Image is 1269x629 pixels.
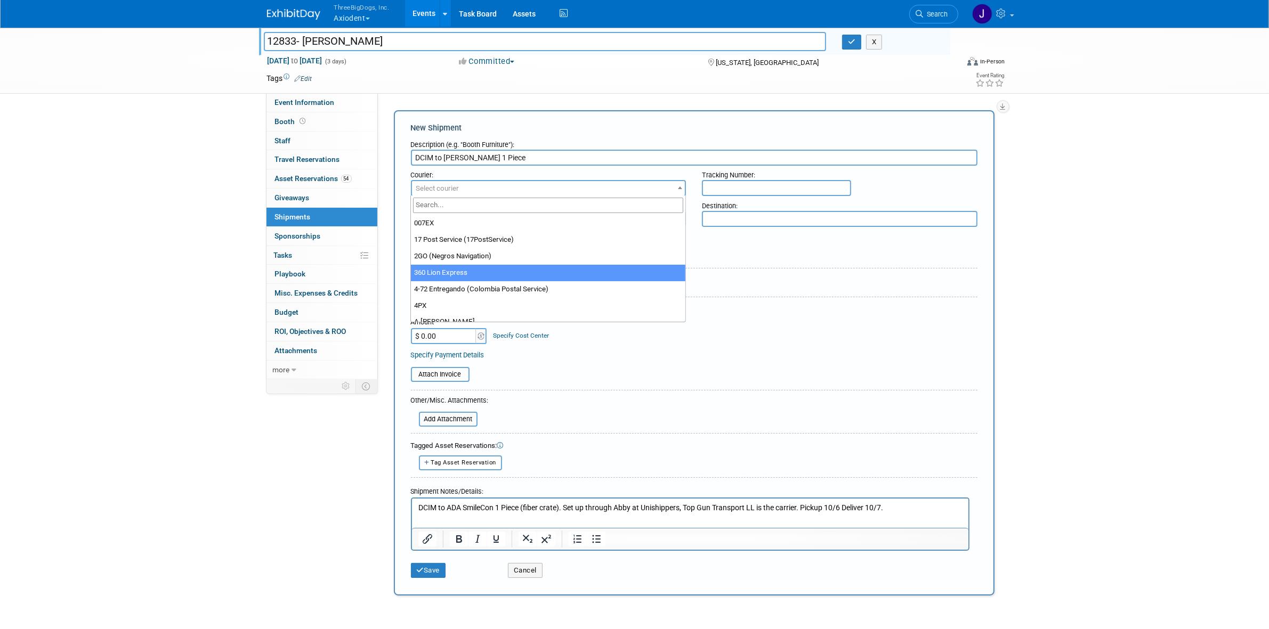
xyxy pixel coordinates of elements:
[355,379,377,393] td: Toggle Event Tabs
[909,5,958,23] a: Search
[967,57,978,66] img: Format-Inperson.png
[411,215,685,232] li: 007EX
[411,441,977,451] div: Tagged Asset Reservations:
[266,112,377,131] a: Booth
[275,346,318,355] span: Attachments
[416,184,459,192] span: Select courier
[298,117,308,125] span: Booth not reserved yet
[266,169,377,188] a: Asset Reservations54
[411,248,685,265] li: 2GO (Negros Navigation)
[267,9,320,20] img: ExhibitDay
[275,193,310,202] span: Giveaways
[411,166,686,180] div: Courier:
[411,265,685,281] li: 360 Lion Express
[972,4,992,24] img: Justin Newborn
[266,265,377,283] a: Playbook
[411,298,685,314] li: 4PX
[702,197,977,211] div: Destination:
[267,73,312,84] td: Tags
[266,322,377,341] a: ROI, Objectives & ROO
[275,117,308,126] span: Booth
[266,93,377,112] a: Event Information
[266,189,377,207] a: Giveaways
[334,2,390,13] span: ThreeBigDogs, Inc.
[411,317,488,328] div: Amount
[275,136,291,145] span: Staff
[431,459,497,466] span: Tag Asset Reservation
[895,55,1005,71] div: Event Format
[275,308,299,316] span: Budget
[267,56,323,66] span: [DATE] [DATE]
[266,284,377,303] a: Misc. Expenses & Credits
[702,166,977,180] div: Tracking Number:
[980,58,1005,66] div: In-Person
[487,532,505,546] button: Underline
[449,532,467,546] button: Bold
[295,75,312,83] a: Edit
[266,132,377,150] a: Staff
[275,155,340,164] span: Travel Reservations
[716,59,819,67] span: [US_STATE], [GEOGRAPHIC_DATA]
[411,135,977,150] div: Description (e.g. "Booth Furniture"):
[275,174,352,183] span: Asset Reservations
[290,56,300,65] span: to
[508,563,543,578] button: Cancel
[341,175,352,183] span: 54
[275,289,358,297] span: Misc. Expenses & Credits
[266,150,377,169] a: Travel Reservations
[587,532,605,546] button: Bullet list
[412,499,968,528] iframe: Rich Text Area
[419,455,503,470] button: Tag Asset Reservation
[411,305,977,315] div: Cost:
[924,10,948,18] span: Search
[275,232,321,240] span: Sponsorships
[537,532,555,546] button: Superscript
[468,532,486,546] button: Italic
[266,361,377,379] a: more
[266,208,377,226] a: Shipments
[866,35,883,50] button: X
[337,379,356,393] td: Personalize Event Tab Strip
[455,56,519,67] button: Committed
[411,396,489,408] div: Other/Misc. Attachments:
[518,532,536,546] button: Subscript
[411,482,969,497] div: Shipment Notes/Details:
[411,351,484,359] a: Specify Payment Details
[325,58,347,65] span: (3 days)
[266,303,377,322] a: Budget
[275,269,306,278] span: Playbook
[411,314,685,330] li: A [PERSON_NAME]
[975,73,1004,78] div: Event Rating
[411,563,446,578] button: Save
[275,213,311,221] span: Shipments
[266,341,377,360] a: Attachments
[411,232,685,248] li: 17 Post Service (17PostService)
[568,532,586,546] button: Numbered list
[266,246,377,265] a: Tasks
[266,227,377,246] a: Sponsorships
[411,281,685,298] li: 4-72 Entregando (Colombia Postal Service)
[273,365,290,374] span: more
[274,251,293,259] span: Tasks
[418,532,437,546] button: Insert/edit link
[275,98,335,107] span: Event Information
[275,327,346,336] span: ROI, Objectives & ROO
[413,198,683,213] input: Search...
[493,332,549,339] a: Specify Cost Center
[411,122,977,134] div: New Shipment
